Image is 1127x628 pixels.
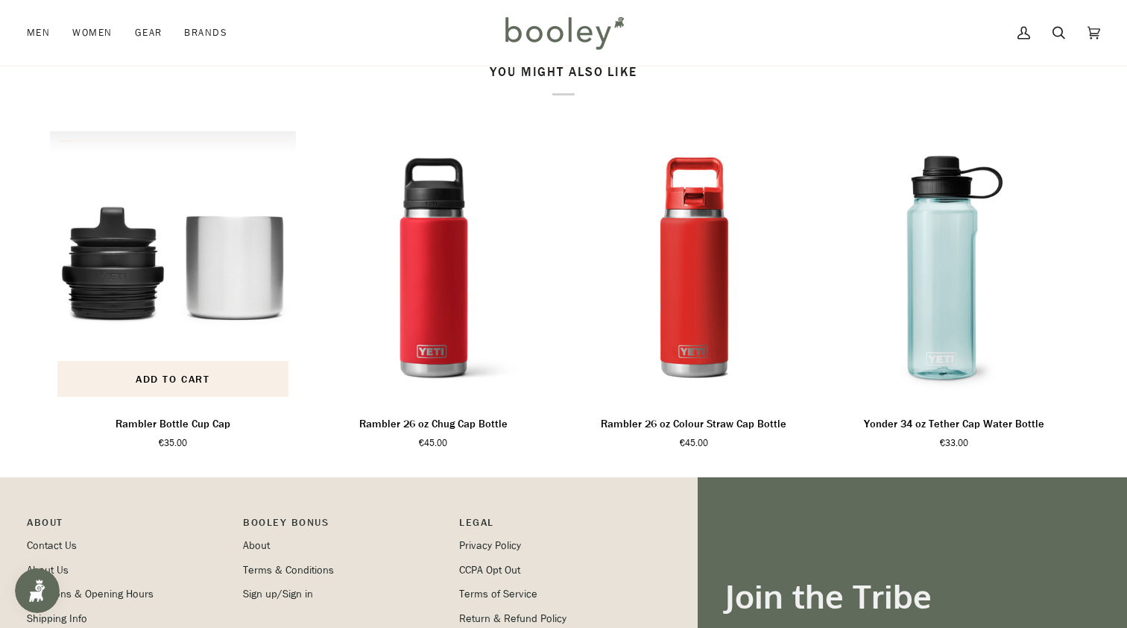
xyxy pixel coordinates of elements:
[499,11,629,54] img: Booley
[419,436,447,450] span: €45.00
[136,371,209,387] span: Add to cart
[243,515,444,538] p: Booley Bonus
[571,131,817,404] img: Yeti Rambler 26 oz Colour Straw Cap Bottle Rescue Red - Booley Galway
[27,25,50,40] span: Men
[864,416,1044,433] p: Yonder 34 oz Tether Cap Water Bottle
[571,131,817,404] product-grid-item-variant: Tropical Pink
[50,131,296,404] product-grid-item-variant: Default Title
[27,538,77,553] a: Contact Us
[27,612,87,626] a: Shipping Info
[832,410,1078,450] a: Yonder 34 oz Tether Cap Water Bottle
[311,410,557,450] a: Rambler 26 oz Chug Cap Bottle
[50,410,296,450] a: Rambler Bottle Cup Cap
[724,576,1100,617] h3: Join the Tribe
[459,515,660,538] p: Pipeline_Footer Sub
[832,131,1078,404] a: Yonder 34 oz Tether Cap Water Bottle
[116,416,230,433] p: Rambler Bottle Cup Cap
[50,131,296,404] a: Rambler Bottle Cup Cap
[459,587,537,601] a: Terms of Service
[459,563,520,577] a: CCPA Opt Out
[15,568,60,613] iframe: Button to open loyalty program pop-up
[571,410,817,450] a: Rambler 26 oz Colour Straw Cap Bottle
[50,131,296,404] img: Yeti Rambler Bottle Cup Cap - Booley Galway
[571,131,817,404] a: Rambler 26 oz Colour Straw Cap Bottle
[27,563,69,577] a: About Us
[27,515,228,538] p: Pipeline_Footer Main
[601,416,786,433] p: Rambler 26 oz Colour Straw Cap Bottle
[243,563,334,577] a: Terms & Conditions
[159,436,187,450] span: €35.00
[311,131,557,450] product-grid-item: Rambler 26 oz Chug Cap Bottle
[27,587,154,601] a: Locations & Opening Hours
[571,131,817,450] product-grid-item: Rambler 26 oz Colour Straw Cap Bottle
[459,612,566,626] a: Return & Refund Policy
[832,131,1078,450] product-grid-item: Yonder 34 oz Tether Cap Water Bottle
[50,65,1077,95] h2: You might also like
[135,25,162,40] span: Gear
[832,131,1078,404] img: Yeti Yonder 34 oz Tether Cap Water Bottle Seafoam - Booley Galway
[243,587,313,601] a: Sign up/Sign in
[359,416,508,433] p: Rambler 26 oz Chug Cap Bottle
[311,131,557,404] a: Rambler 26 oz Chug Cap Bottle
[459,538,521,553] a: Privacy Policy
[50,131,296,450] product-grid-item: Rambler Bottle Cup Cap
[72,25,112,40] span: Women
[243,538,270,553] a: About
[311,131,557,404] product-grid-item-variant: Rescue Red
[184,25,227,40] span: Brands
[680,436,708,450] span: €45.00
[832,131,1078,404] product-grid-item-variant: Seafoam
[940,436,968,450] span: €33.00
[57,361,288,397] button: Add to cart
